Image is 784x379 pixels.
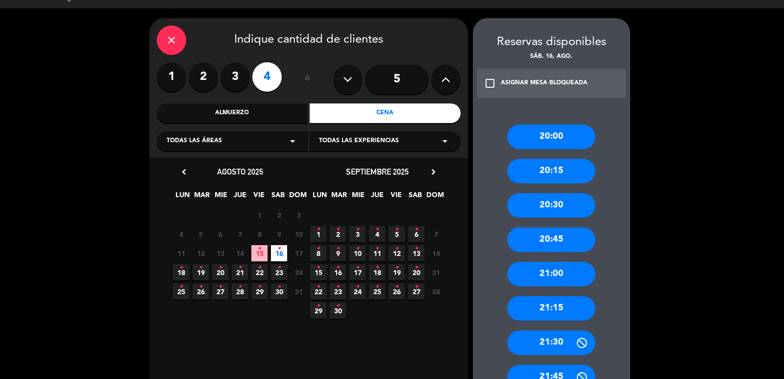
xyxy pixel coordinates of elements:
[507,330,595,355] div: 21:30
[310,103,461,123] div: Cena
[193,283,209,300] span: 26
[193,226,209,242] span: 5
[346,167,409,177] span: septiembre 2025
[287,135,298,147] i: arrow_drop_down
[310,226,326,242] span: 1
[428,283,444,300] span: 28
[501,78,588,88] div: ASIGNAR MESA BLOQUEADA
[507,159,595,183] div: 20:15
[375,260,379,276] i: •
[167,136,222,146] span: Todas las áreas
[428,226,444,242] span: 7
[212,283,228,300] span: 27
[173,283,189,300] span: 25
[439,135,451,147] i: arrow_drop_down
[349,264,366,280] span: 17
[395,241,398,256] i: •
[507,296,595,321] div: 21:15
[258,241,261,256] i: •
[317,298,320,314] i: •
[291,245,307,261] span: 17
[173,226,189,242] span: 4
[292,62,323,97] div: ó
[369,245,385,261] span: 11
[356,222,359,237] i: •
[317,260,320,276] i: •
[232,226,248,242] span: 7
[277,260,281,276] i: •
[291,264,307,280] span: 24
[157,103,308,123] div: Almuerzo
[389,226,405,242] span: 5
[388,189,404,205] span: VIE
[356,260,359,276] i: •
[317,279,320,295] i: •
[251,245,268,261] span: 15
[407,189,423,205] span: SAB
[251,189,267,205] span: VIE
[473,33,630,52] div: Reservas disponibles
[484,77,496,89] i: check_box_outline_blank
[199,279,202,295] i: •
[428,167,439,177] i: chevron_right
[232,245,248,261] span: 14
[174,189,191,205] span: LUN
[507,125,595,149] div: 20:00
[336,298,340,314] i: •
[212,264,228,280] span: 20
[179,260,183,276] i: •
[220,62,250,92] label: 3
[310,303,326,319] span: 29
[193,264,209,280] span: 19
[507,262,595,286] div: 21:00
[271,207,287,223] span: 2
[258,279,261,295] i: •
[199,260,202,276] i: •
[238,260,242,276] i: •
[271,283,287,300] span: 30
[212,245,228,261] span: 13
[317,241,320,256] i: •
[219,279,222,295] i: •
[291,283,307,300] span: 31
[369,283,385,300] span: 25
[415,279,418,295] i: •
[415,222,418,237] i: •
[507,227,595,252] div: 20:45
[193,245,209,261] span: 12
[251,283,268,300] span: 29
[369,226,385,242] span: 4
[356,279,359,295] i: •
[310,245,326,261] span: 8
[336,260,340,276] i: •
[330,226,346,242] span: 2
[507,193,595,218] div: 20:30
[473,52,630,62] div: sáb. 16, ago.
[336,279,340,295] i: •
[349,245,366,261] span: 10
[277,241,281,256] i: •
[232,283,248,300] span: 28
[349,226,366,242] span: 3
[271,264,287,280] span: 23
[173,264,189,280] span: 18
[232,264,248,280] span: 21
[356,241,359,256] i: •
[232,189,248,205] span: JUE
[189,62,218,92] label: 2
[395,222,398,237] i: •
[271,245,287,261] span: 16
[389,283,405,300] span: 26
[258,260,261,276] i: •
[217,167,263,177] span: agosto 2025
[336,222,340,237] i: •
[291,207,307,223] span: 3
[310,283,326,300] span: 22
[251,226,268,242] span: 8
[350,189,366,205] span: MIE
[389,245,405,261] span: 12
[289,189,305,205] span: DOM
[408,264,424,280] span: 20
[408,245,424,261] span: 13
[270,189,286,205] span: SAB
